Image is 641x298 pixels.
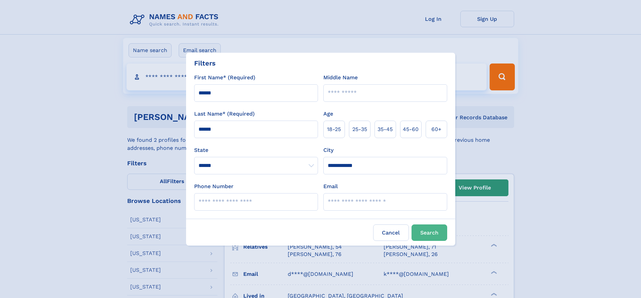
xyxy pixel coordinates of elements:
[378,125,393,133] span: 35‑45
[352,125,367,133] span: 25‑35
[323,146,333,154] label: City
[412,224,447,241] button: Search
[194,146,318,154] label: State
[194,74,255,82] label: First Name* (Required)
[373,224,409,241] label: Cancel
[403,125,419,133] span: 45‑60
[323,182,338,190] label: Email
[194,110,255,118] label: Last Name* (Required)
[194,58,216,68] div: Filters
[431,125,441,133] span: 60+
[194,182,234,190] label: Phone Number
[323,74,358,82] label: Middle Name
[323,110,333,118] label: Age
[327,125,341,133] span: 18‑25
